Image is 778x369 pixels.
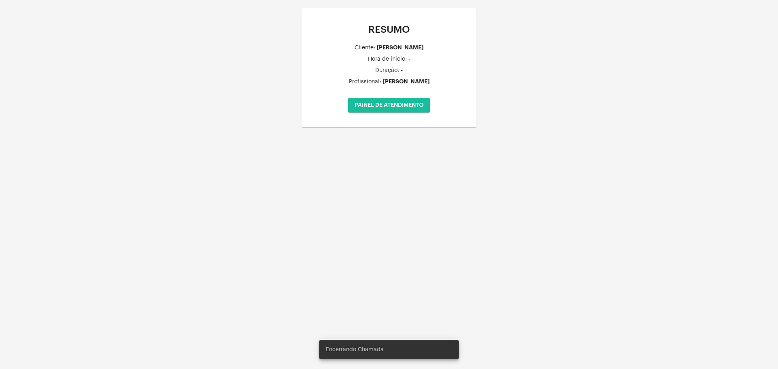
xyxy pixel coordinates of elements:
[348,98,430,112] button: PAINEL DE ATENDIMENTO
[355,102,423,108] span: PAINEL DE ATENDIMENTO
[377,45,423,51] div: [PERSON_NAME]
[375,68,399,74] div: Duração:
[408,56,410,62] div: -
[308,24,470,35] p: RESUMO
[326,346,384,354] span: Encerrando Chamada
[349,79,381,85] div: Profissional:
[368,56,407,62] div: Hora de inicio:
[383,78,430,85] div: [PERSON_NAME]
[355,45,375,51] div: Cliente:
[401,67,403,73] div: -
